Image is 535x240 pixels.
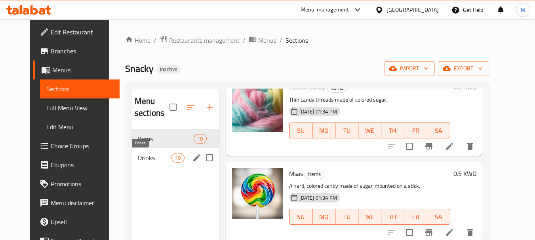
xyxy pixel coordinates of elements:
[407,125,424,136] span: FR
[33,155,120,174] a: Coupons
[358,209,381,225] button: WE
[125,60,154,77] span: Snacky
[453,168,476,179] h6: 0.5 KWD
[51,160,113,170] span: Coupons
[293,125,309,136] span: SU
[301,5,349,15] div: Menu-management
[430,125,447,136] span: SA
[419,137,438,156] button: Branch-specific-item
[33,212,120,231] a: Upsell
[33,136,120,155] a: Choice Groups
[289,181,450,191] p: A hard, colored candy made of sugar, mounted on a stick.
[258,36,276,45] span: Menus
[289,123,312,138] button: SU
[33,60,120,79] a: Menus
[243,36,246,45] li: /
[335,209,358,225] button: TU
[521,6,525,14] span: M
[46,84,113,94] span: Sections
[286,36,308,45] span: Sections
[381,209,404,225] button: TH
[289,209,312,225] button: SU
[358,123,381,138] button: WE
[445,142,454,151] a: Edit menu item
[444,64,483,74] span: export
[232,168,283,219] img: Msas
[339,125,355,136] span: TU
[46,103,113,113] span: Full Menu View
[404,209,427,225] button: FR
[289,95,450,105] p: Thin candy threads made of colored sugar.
[390,64,428,74] span: import
[171,153,184,163] div: items
[427,209,450,225] button: SA
[386,6,439,14] div: [GEOGRAPHIC_DATA]
[362,211,378,223] span: WE
[165,99,181,115] span: Select all sections
[33,174,120,193] a: Promotions
[289,168,303,180] span: Msas
[154,36,156,45] li: /
[385,211,401,223] span: TH
[430,211,447,223] span: SA
[316,125,332,136] span: MO
[51,46,113,56] span: Branches
[296,194,340,202] span: [DATE] 01:34 PM
[169,36,240,45] span: Restaurants management
[135,95,169,119] h2: Menu sections
[51,179,113,189] span: Promotions
[249,35,276,45] a: Menus
[293,211,309,223] span: SU
[401,138,418,155] span: Select to update
[384,61,435,76] button: import
[138,134,194,144] span: Items
[33,42,120,60] a: Branches
[33,23,120,42] a: Edit Restaurant
[51,141,113,151] span: Choice Groups
[445,228,454,237] a: Edit menu item
[381,123,404,138] button: TH
[40,117,120,136] a: Edit Menu
[438,61,489,76] button: export
[362,125,378,136] span: WE
[461,137,480,156] button: delete
[51,217,113,227] span: Upsell
[305,170,324,179] span: Items
[52,65,113,75] span: Menus
[312,209,335,225] button: MO
[125,35,489,45] nav: breadcrumb
[40,98,120,117] a: Full Menu View
[157,66,181,73] span: Inactive
[131,148,219,167] div: Drinks10edit
[131,129,219,148] div: Items10
[335,123,358,138] button: TU
[312,123,335,138] button: MO
[33,193,120,212] a: Menu disclaimer
[385,125,401,136] span: TH
[51,198,113,208] span: Menu disclaimer
[407,211,424,223] span: FR
[404,123,427,138] button: FR
[339,211,355,223] span: TU
[280,36,282,45] li: /
[296,108,340,115] span: [DATE] 01:34 PM
[40,79,120,98] a: Sections
[125,36,150,45] a: Home
[200,98,219,117] button: Add section
[191,152,203,164] button: edit
[131,126,219,170] nav: Menu sections
[194,135,206,143] span: 10
[232,81,283,132] img: Cotton Candy
[51,27,113,37] span: Edit Restaurant
[172,154,184,162] span: 10
[316,211,332,223] span: MO
[157,65,181,74] div: Inactive
[160,35,240,45] a: Restaurants management
[46,122,113,132] span: Edit Menu
[194,134,206,144] div: items
[181,98,200,117] span: Sort sections
[427,123,450,138] button: SA
[138,153,171,163] span: Drinks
